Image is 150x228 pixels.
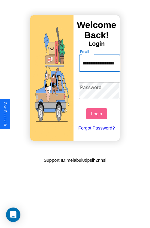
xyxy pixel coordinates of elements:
p: Support ID: meiabul8dpslh2nhsi [44,156,106,164]
div: Give Feedback [3,102,7,126]
img: gif [30,15,73,141]
a: Forgot Password? [76,119,118,136]
h3: Welcome Back! [73,20,120,40]
label: Email [80,49,89,54]
button: Login [86,108,107,119]
h4: Login [73,40,120,47]
div: Open Intercom Messenger [6,208,20,222]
